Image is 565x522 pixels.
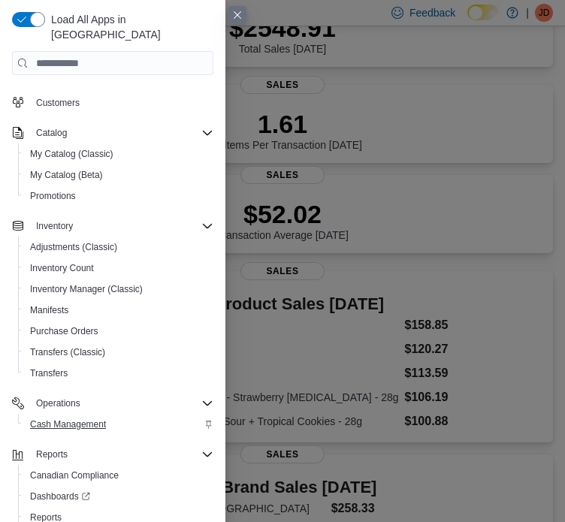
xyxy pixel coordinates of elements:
[24,259,213,277] span: Inventory Count
[30,445,213,463] span: Reports
[18,363,219,384] button: Transfers
[24,280,213,298] span: Inventory Manager (Classic)
[24,280,149,298] a: Inventory Manager (Classic)
[18,300,219,321] button: Manifests
[24,166,213,184] span: My Catalog (Beta)
[30,283,143,295] span: Inventory Manager (Classic)
[30,92,213,111] span: Customers
[30,304,68,316] span: Manifests
[6,122,219,143] button: Catalog
[24,466,125,484] a: Canadian Compliance
[30,325,98,337] span: Purchase Orders
[30,241,117,253] span: Adjustments (Classic)
[6,444,219,465] button: Reports
[24,415,112,433] a: Cash Management
[24,466,213,484] span: Canadian Compliance
[18,186,219,207] button: Promotions
[24,322,104,340] a: Purchase Orders
[18,321,219,342] button: Purchase Orders
[24,322,213,340] span: Purchase Orders
[30,394,213,412] span: Operations
[30,445,74,463] button: Reports
[24,487,96,505] a: Dashboards
[30,124,213,142] span: Catalog
[24,343,111,361] a: Transfers (Classic)
[36,127,67,139] span: Catalog
[36,220,73,232] span: Inventory
[24,145,119,163] a: My Catalog (Classic)
[18,143,219,164] button: My Catalog (Classic)
[30,169,103,181] span: My Catalog (Beta)
[30,262,94,274] span: Inventory Count
[30,469,119,481] span: Canadian Compliance
[6,216,219,237] button: Inventory
[18,258,219,279] button: Inventory Count
[18,486,219,507] a: Dashboards
[30,490,90,502] span: Dashboards
[30,346,105,358] span: Transfers (Classic)
[30,394,86,412] button: Operations
[30,124,73,142] button: Catalog
[24,364,74,382] a: Transfers
[24,145,213,163] span: My Catalog (Classic)
[24,301,213,319] span: Manifests
[24,343,213,361] span: Transfers (Classic)
[24,301,74,319] a: Manifests
[18,414,219,435] button: Cash Management
[30,367,68,379] span: Transfers
[30,418,106,430] span: Cash Management
[24,487,213,505] span: Dashboards
[24,238,213,256] span: Adjustments (Classic)
[18,164,219,186] button: My Catalog (Beta)
[24,415,213,433] span: Cash Management
[18,237,219,258] button: Adjustments (Classic)
[24,259,100,277] a: Inventory Count
[36,97,80,109] span: Customers
[36,397,80,409] span: Operations
[24,364,213,382] span: Transfers
[30,94,86,112] a: Customers
[24,187,82,205] a: Promotions
[36,448,68,460] span: Reports
[30,148,113,160] span: My Catalog (Classic)
[24,187,213,205] span: Promotions
[6,91,219,113] button: Customers
[30,217,213,235] span: Inventory
[228,6,246,24] button: Close this dialog
[45,12,213,42] span: Load All Apps in [GEOGRAPHIC_DATA]
[24,166,109,184] a: My Catalog (Beta)
[24,238,123,256] a: Adjustments (Classic)
[6,393,219,414] button: Operations
[18,465,219,486] button: Canadian Compliance
[18,342,219,363] button: Transfers (Classic)
[30,190,76,202] span: Promotions
[18,279,219,300] button: Inventory Manager (Classic)
[30,217,79,235] button: Inventory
